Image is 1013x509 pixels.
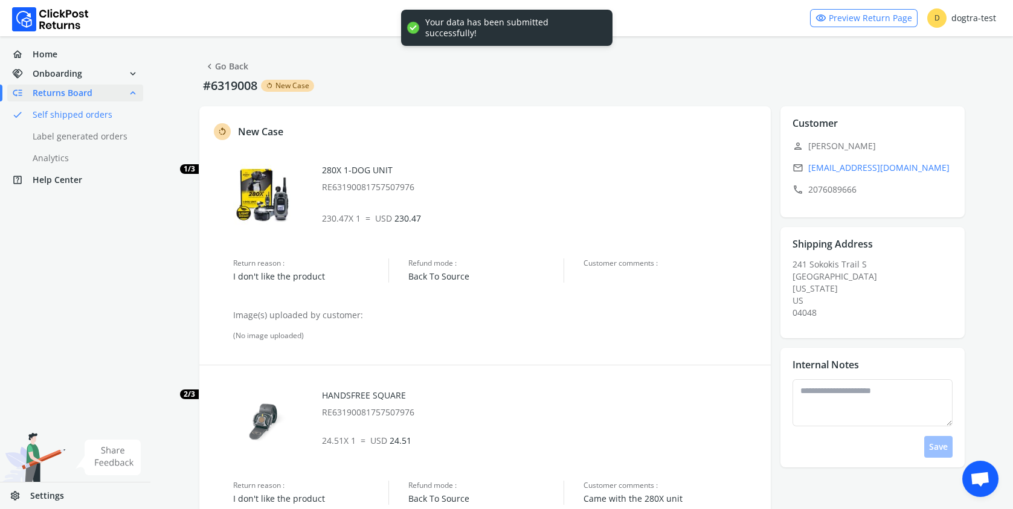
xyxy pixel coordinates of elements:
[370,435,387,446] span: USD
[810,9,918,27] a: visibilityPreview Return Page
[180,164,199,174] span: 1/3
[927,8,947,28] span: D
[425,17,600,39] div: Your data has been submitted successfully!
[233,309,759,321] p: Image(s) uploaded by customer:
[7,46,143,63] a: homeHome
[266,81,273,91] span: rotate_left
[793,237,873,251] p: Shipping Address
[408,493,564,505] span: Back To Source
[793,307,960,319] div: 04048
[233,389,294,447] img: row_image
[7,106,158,123] a: doneSelf shipped orders
[33,48,57,60] span: Home
[76,440,141,475] img: share feedback
[375,213,392,224] span: USD
[408,271,564,283] span: Back To Source
[408,481,564,490] span: Refund mode :
[7,150,158,167] a: Analytics
[793,271,960,283] div: [GEOGRAPHIC_DATA]
[7,171,143,188] a: help_centerHelp Center
[204,58,248,75] a: Go Back
[793,295,960,307] div: US
[33,68,82,80] span: Onboarding
[12,46,33,63] span: home
[233,331,759,341] div: (No image uploaded)
[127,85,138,101] span: expand_less
[793,138,960,155] p: [PERSON_NAME]
[370,435,411,446] span: 24.51
[793,159,803,176] span: email
[793,283,960,295] div: [US_STATE]
[233,164,294,225] img: row_image
[12,171,33,188] span: help_center
[924,436,953,458] button: Save
[793,159,960,176] a: email[EMAIL_ADDRESS][DOMAIN_NAME]
[361,435,365,446] span: =
[365,213,370,224] span: =
[322,406,759,418] p: RE63190081757507976
[322,213,759,225] p: 230.47 X 1
[927,8,996,28] div: dogtra-test
[793,357,859,372] p: Internal Notes
[12,106,23,123] span: done
[33,174,82,186] span: Help Center
[238,124,283,139] p: New Case
[793,138,803,155] span: person
[204,58,215,75] span: chevron_left
[12,65,33,82] span: handshake
[793,181,803,198] span: call
[199,56,253,77] button: chevron_leftGo Back
[408,258,564,268] span: Refund mode :
[322,435,759,447] p: 24.51 X 1
[584,481,759,490] span: Customer comments :
[322,181,759,193] p: RE63190081757507976
[322,389,759,418] div: HANDSFREE SQUARE
[33,87,92,99] span: Returns Board
[180,389,199,399] span: 2/3
[30,490,64,502] span: Settings
[10,487,30,504] span: settings
[275,81,309,91] span: New Case
[233,481,388,490] span: Return reason :
[962,461,999,497] div: Open chat
[12,85,33,101] span: low_priority
[793,181,960,198] p: 2076089666
[12,7,89,31] img: Logo
[375,213,421,224] span: 230.47
[7,128,158,145] a: Label generated orders
[584,493,759,505] span: Came with the 280X unit
[233,493,388,505] span: I don't like the product
[233,271,388,283] span: I don't like the product
[793,116,838,130] p: Customer
[127,65,138,82] span: expand_more
[815,10,826,27] span: visibility
[233,258,388,268] span: Return reason :
[199,77,261,94] p: #6319008
[322,164,759,193] div: 280X 1-DOG UNIT
[584,258,759,268] span: Customer comments :
[793,258,960,319] div: 241 Sokokis Trail S
[217,124,227,139] span: rotate_left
